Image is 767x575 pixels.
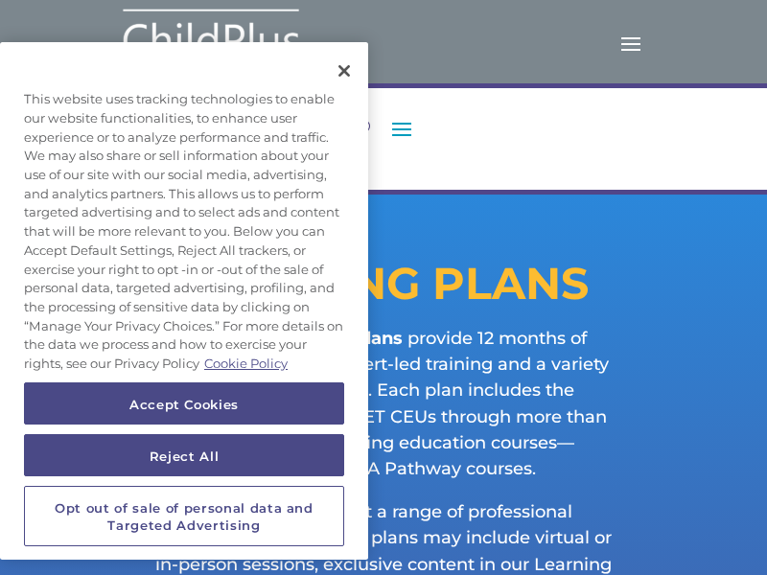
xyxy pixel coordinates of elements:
button: Accept Cookies [24,382,344,425]
button: Opt out of sale of personal data and Targeted Advertising [24,486,344,546]
a: More information about your privacy, opens in a new tab [204,356,288,371]
p: provide 12 months of unlimited access to expert-led training and a variety of exclusive benefits.... [153,326,614,499]
button: Reject All [24,434,344,476]
button: Close [323,50,365,92]
h1: LEARNING PLANS [77,262,690,315]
